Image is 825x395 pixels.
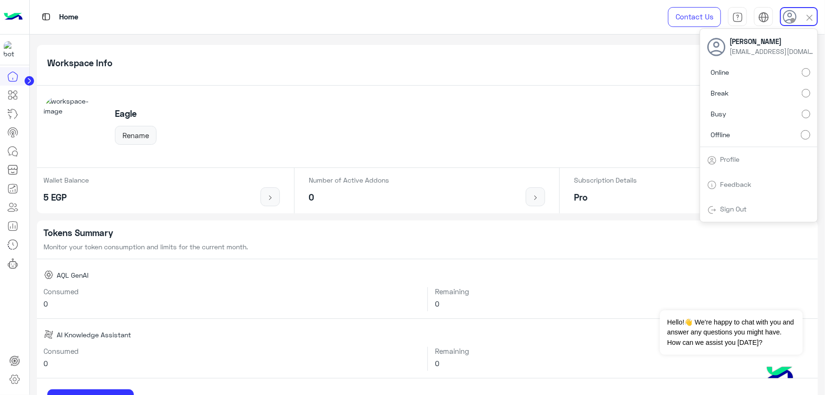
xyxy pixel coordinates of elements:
h5: Workspace Info [47,58,113,69]
span: AI Knowledge Assistant [57,330,131,340]
h5: 0 [309,192,389,203]
h5: 5 EGP [44,192,89,203]
span: Offline [711,130,730,140]
span: Online [711,67,729,77]
span: [EMAIL_ADDRESS][DOMAIN_NAME] [730,46,815,56]
img: tab [707,180,717,190]
a: tab [728,7,747,27]
input: Offline [801,130,810,140]
p: Subscription Details [574,175,637,185]
span: AQL GenAI [57,270,88,280]
span: Busy [711,109,727,119]
img: icon [264,194,276,202]
a: Feedback [721,180,752,188]
a: Sign Out [721,205,747,213]
input: Online [802,68,810,77]
h6: Consumed [44,347,420,355]
p: Wallet Balance [44,175,89,185]
img: tab [732,12,743,23]
h6: Remaining [435,287,811,296]
a: Contact Us [668,7,721,27]
p: Monitor your token consumption and limits for the current month. [44,242,811,252]
input: Break [802,89,810,97]
a: Profile [721,155,740,163]
img: icon [530,194,541,202]
p: Number of Active Addons [309,175,389,185]
h5: Tokens Summary [44,228,811,238]
img: AI Knowledge Assistant [44,330,53,339]
img: close [804,12,815,23]
h5: Eagle [115,108,156,119]
input: Busy [802,110,810,118]
span: [PERSON_NAME] [730,36,815,46]
img: tab [707,205,717,215]
h6: 0 [44,359,420,368]
button: Rename [115,126,156,145]
img: Logo [4,7,23,27]
img: tab [707,156,717,165]
img: tab [758,12,769,23]
h6: Consumed [44,287,420,296]
img: 713415422032625 [4,41,21,58]
span: Hello!👋 We're happy to chat with you and answer any questions you might have. How can we assist y... [660,310,802,355]
h5: Pro [574,192,637,203]
h6: 0 [435,299,811,308]
span: Break [711,88,729,98]
h6: Remaining [435,347,811,355]
p: Home [59,11,78,24]
img: tab [40,11,52,23]
img: AQL GenAI [44,270,53,280]
h6: 0 [44,299,420,308]
h6: 0 [435,359,811,368]
img: hulul-logo.png [764,357,797,390]
img: workspace-image [44,96,104,157]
